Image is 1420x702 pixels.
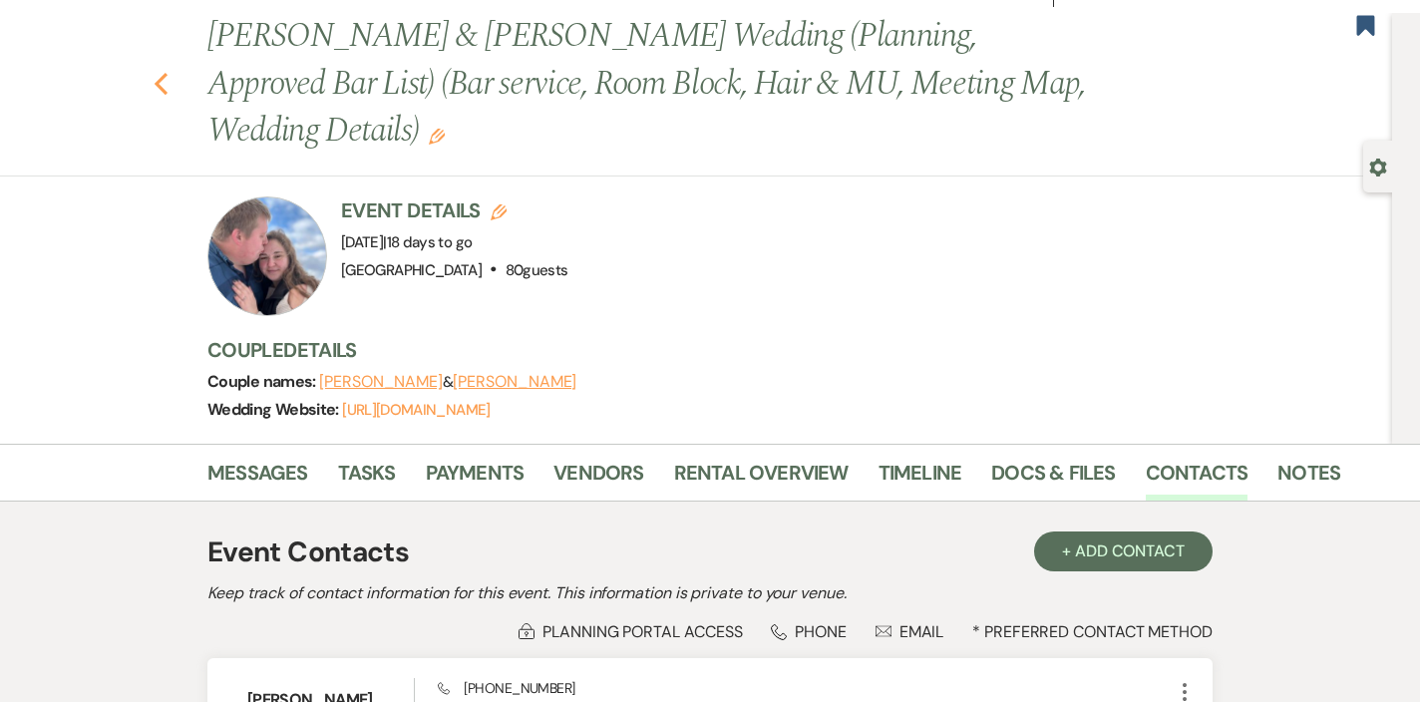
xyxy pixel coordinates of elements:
a: Rental Overview [674,457,849,501]
span: 18 days to go [387,232,473,252]
a: Tasks [338,457,396,501]
span: & [319,372,576,392]
a: [URL][DOMAIN_NAME] [342,400,490,420]
a: Vendors [553,457,643,501]
button: Open lead details [1369,157,1387,175]
div: Phone [771,621,847,642]
a: Contacts [1146,457,1248,501]
span: Couple names: [207,371,319,392]
button: [PERSON_NAME] [319,374,443,390]
h1: [PERSON_NAME] & [PERSON_NAME] Wedding (Planning, Approved Bar List) (Bar service, Room Block, Hai... [207,13,1101,156]
a: Payments [426,457,525,501]
h2: Keep track of contact information for this event. This information is private to your venue. [207,581,1213,605]
span: | [383,232,472,252]
span: [DATE] [341,232,472,252]
button: Edit [429,126,445,144]
div: Email [876,621,944,642]
span: [PHONE_NUMBER] [438,679,574,697]
a: Docs & Files [991,457,1115,501]
h3: Couple Details [207,336,1324,364]
h3: Event Details [341,196,567,224]
span: [GEOGRAPHIC_DATA] [341,260,482,280]
div: Planning Portal Access [519,621,742,642]
span: Wedding Website: [207,399,342,420]
div: * Preferred Contact Method [207,621,1213,642]
button: + Add Contact [1034,531,1213,571]
span: 80 guests [506,260,568,280]
button: [PERSON_NAME] [453,374,576,390]
a: Notes [1277,457,1340,501]
a: Messages [207,457,308,501]
h1: Event Contacts [207,531,409,573]
a: Timeline [879,457,962,501]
